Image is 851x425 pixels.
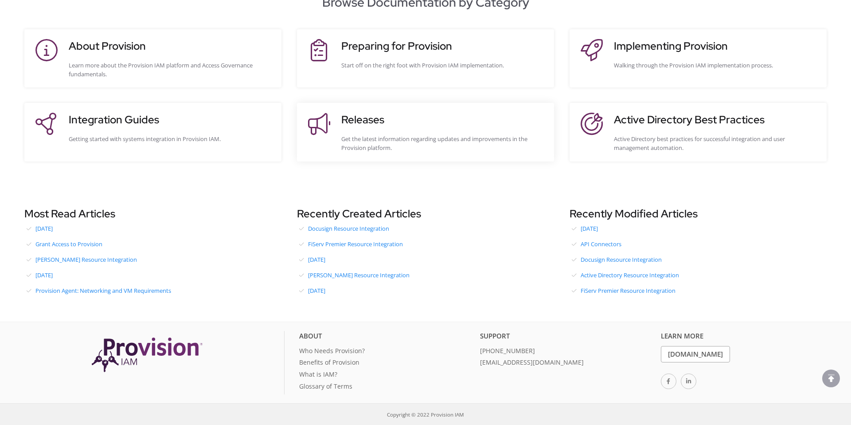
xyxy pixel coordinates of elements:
[297,253,554,266] a: [DATE]
[306,112,545,152] a: ReleasesGet the latest information regarding updates and improvements in the Provision platform.
[661,331,835,346] div: Learn More
[480,358,654,370] a: [EMAIL_ADDRESS][DOMAIN_NAME]
[614,38,818,54] h3: Implementing Provision
[614,61,818,70] div: Walking through the Provision IAM implementation process.
[297,268,554,282] a: [PERSON_NAME] Resource Integration
[570,206,827,222] h3: Recently Modified Articles
[33,112,273,152] a: Integration GuidesGetting started with systems integration in Provision IAM.
[614,112,818,128] h3: Active Directory Best Practices
[69,134,273,143] div: Getting started with systems integration in Provision IAM.
[822,370,840,387] div: scroll to top
[341,112,545,128] h3: Releases
[661,346,730,362] a: [DOMAIN_NAME]
[578,38,818,79] a: Implementing ProvisionWalking through the Provision IAM implementation process.
[299,346,473,358] a: Who Needs Provision?
[480,331,654,346] div: Support
[297,284,554,297] a: [DATE]
[341,38,545,54] h3: Preparing for Provision
[306,38,545,79] a: Preparing for ProvisionStart off on the right foot with Provision IAM implementation.
[24,237,281,251] a: Grant Access to Provision
[570,268,827,282] a: Active Directory Resource Integration
[24,222,281,235] a: [DATE]
[297,222,554,235] a: Docusign Resource Integration
[341,134,545,152] div: Get the latest information regarding updates and improvements in the Provision platform.
[24,284,281,297] a: Provision Agent: Networking and VM Requirements
[299,358,473,370] a: Benefits of Provision
[299,382,473,394] a: Glossary of Terms
[33,38,273,79] a: About ProvisionLearn more about the Provision IAM platform and Access Governance fundamentals.
[24,268,281,282] a: [DATE]
[480,346,654,358] a: [PHONE_NUMBER]
[299,370,473,382] a: What is IAM?
[341,61,545,70] div: Start off on the right foot with Provision IAM implementation.
[297,206,554,222] h3: Recently Created Articles
[614,134,818,152] div: Active Directory best practices for successful integration and user management automation.
[570,253,827,266] a: Docusign Resource Integration
[69,112,273,128] h3: Integration Guides
[69,38,273,54] h3: About Provision
[578,112,818,152] a: Active Directory Best PracticesActive Directory best practices for successful integration and use...
[570,237,827,251] a: API Connectors
[69,61,273,79] div: Learn more about the Provision IAM platform and Access Governance fundamentals.
[297,237,554,251] a: FiServ Premier Resource Integration
[24,206,281,222] h3: Most Read Articles
[570,284,827,297] a: FiServ Premier Resource Integration
[570,222,827,235] a: [DATE]
[299,331,473,346] div: About
[92,338,203,372] img: Provision IAM Onboarding Platform
[24,253,281,266] a: [PERSON_NAME] Resource Integration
